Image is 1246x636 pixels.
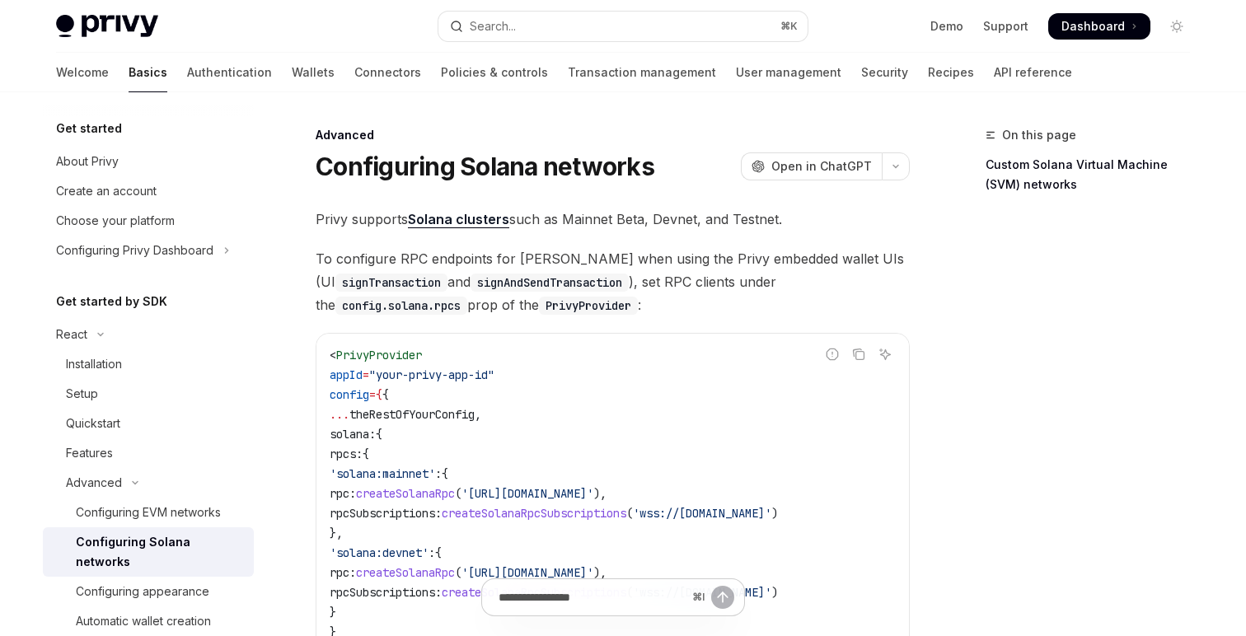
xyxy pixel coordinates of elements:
[56,241,213,260] div: Configuring Privy Dashboard
[43,320,254,349] button: Toggle React section
[741,152,882,180] button: Open in ChatGPT
[330,387,369,402] span: config
[43,206,254,236] a: Choose your platform
[1002,125,1076,145] span: On this page
[56,181,157,201] div: Create an account
[316,152,654,181] h1: Configuring Solana networks
[349,407,475,422] span: theRestOfYourConfig
[363,367,369,382] span: =
[335,297,467,315] code: config.solana.rpcs
[43,349,254,379] a: Installation
[43,176,254,206] a: Create an account
[330,526,343,540] span: },
[861,53,908,92] a: Security
[316,127,910,143] div: Advanced
[66,414,120,433] div: Quickstart
[461,486,593,501] span: '[URL][DOMAIN_NAME]'
[56,152,119,171] div: About Privy
[986,152,1203,198] a: Custom Solana Virtual Machine (SVM) networks
[771,158,872,175] span: Open in ChatGPT
[442,466,448,481] span: {
[56,15,158,38] img: light logo
[336,348,422,362] span: PrivyProvider
[76,532,244,572] div: Configuring Solana networks
[435,545,442,560] span: {
[455,565,461,580] span: (
[316,247,910,316] span: To configure RPC endpoints for [PERSON_NAME] when using the Privy embedded wallet UIs (UI and ), ...
[382,387,389,402] span: {
[56,325,87,344] div: React
[43,498,254,527] a: Configuring EVM networks
[442,506,626,521] span: createSolanaRpcSubscriptions
[56,292,167,311] h5: Get started by SDK
[771,506,778,521] span: )
[335,274,447,292] code: signTransaction
[711,586,734,609] button: Send message
[994,53,1072,92] a: API reference
[441,53,548,92] a: Policies & controls
[593,565,607,580] span: ),
[363,447,369,461] span: {
[780,20,798,33] span: ⌘ K
[330,486,356,501] span: rpc:
[330,427,376,442] span: solana:
[461,565,593,580] span: '[URL][DOMAIN_NAME]'
[330,348,336,362] span: <
[76,582,209,601] div: Configuring appearance
[568,53,716,92] a: Transaction management
[930,18,963,35] a: Demo
[455,486,461,501] span: (
[43,527,254,577] a: Configuring Solana networks
[330,407,349,422] span: ...
[1048,13,1150,40] a: Dashboard
[43,468,254,498] button: Toggle Advanced section
[626,506,633,521] span: (
[330,565,356,580] span: rpc:
[330,506,442,521] span: rpcSubscriptions:
[43,409,254,438] a: Quickstart
[56,119,122,138] h5: Get started
[292,53,335,92] a: Wallets
[539,297,638,315] code: PrivyProvider
[470,16,516,36] div: Search...
[330,367,363,382] span: appId
[376,387,382,402] span: {
[435,466,442,481] span: :
[330,466,435,481] span: 'solana:mainnet'
[1164,13,1190,40] button: Toggle dark mode
[76,503,221,522] div: Configuring EVM networks
[429,545,435,560] span: :
[408,211,509,228] a: Solana clusters
[633,506,771,521] span: 'wss://[DOMAIN_NAME]'
[471,274,629,292] code: signAndSendTransaction
[66,443,113,463] div: Features
[874,344,896,365] button: Ask AI
[356,486,455,501] span: createSolanaRpc
[369,367,494,382] span: "your-privy-app-id"
[66,473,122,493] div: Advanced
[330,447,363,461] span: rpcs:
[928,53,974,92] a: Recipes
[129,53,167,92] a: Basics
[76,611,211,631] div: Automatic wallet creation
[56,211,175,231] div: Choose your platform
[499,579,686,615] input: Ask a question...
[1061,18,1125,35] span: Dashboard
[43,577,254,606] a: Configuring appearance
[848,344,869,365] button: Copy the contents from the code block
[66,384,98,404] div: Setup
[822,344,843,365] button: Report incorrect code
[43,147,254,176] a: About Privy
[43,606,254,636] a: Automatic wallet creation
[56,53,109,92] a: Welcome
[43,379,254,409] a: Setup
[43,236,254,265] button: Toggle Configuring Privy Dashboard section
[316,208,910,231] span: Privy supports such as Mainnet Beta, Devnet, and Testnet.
[475,407,481,422] span: ,
[43,438,254,468] a: Features
[593,486,607,501] span: ),
[187,53,272,92] a: Authentication
[356,565,455,580] span: createSolanaRpc
[736,53,841,92] a: User management
[354,53,421,92] a: Connectors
